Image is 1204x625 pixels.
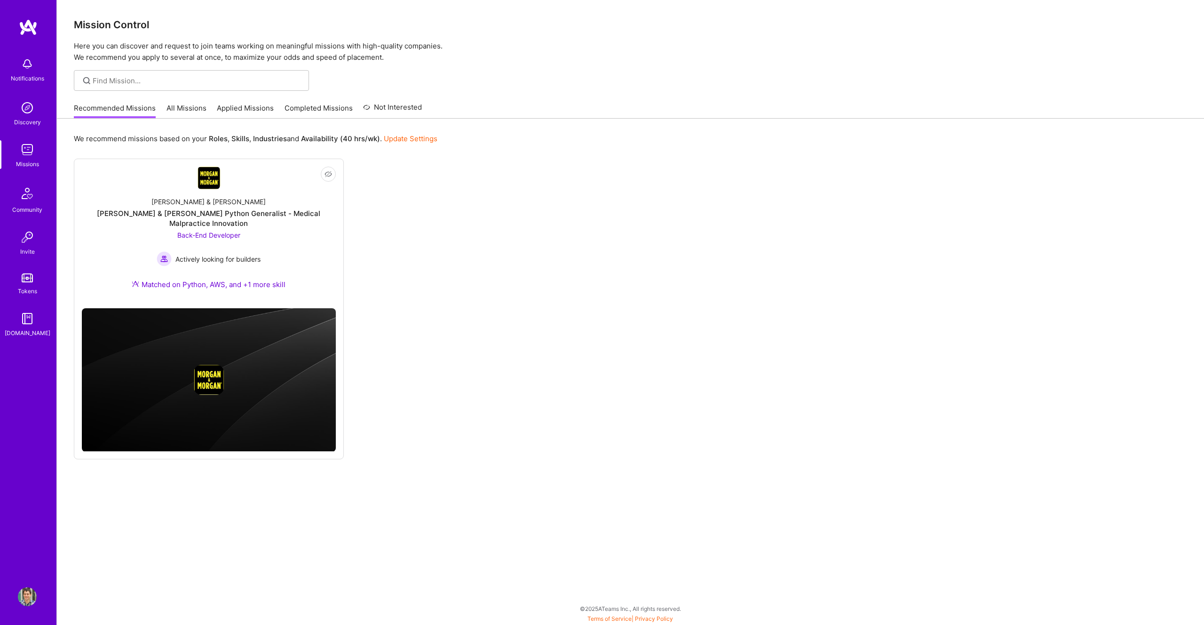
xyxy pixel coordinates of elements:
[18,55,37,73] img: bell
[74,134,437,144] p: We recommend missions based on your , , and .
[18,140,37,159] img: teamwork
[166,103,206,119] a: All Missions
[301,134,380,143] b: Availability (40 hrs/wk)
[285,103,353,119] a: Completed Missions
[363,102,422,119] a: Not Interested
[209,134,228,143] b: Roles
[175,254,261,264] span: Actively looking for builders
[198,167,220,189] img: Company Logo
[151,197,266,207] div: [PERSON_NAME] & [PERSON_NAME]
[18,228,37,247] img: Invite
[157,251,172,266] img: Actively looking for builders
[325,170,332,178] i: icon EyeClosed
[217,103,274,119] a: Applied Missions
[194,365,224,395] img: Company logo
[22,273,33,282] img: tokens
[18,309,37,328] img: guide book
[635,615,673,622] a: Privacy Policy
[587,615,673,622] span: |
[587,615,632,622] a: Terms of Service
[56,597,1204,620] div: © 2025 ATeams Inc., All rights reserved.
[18,587,37,606] img: User Avatar
[93,76,302,86] input: Find Mission...
[18,286,37,296] div: Tokens
[20,247,35,256] div: Invite
[82,167,336,301] a: Company Logo[PERSON_NAME] & [PERSON_NAME][PERSON_NAME] & [PERSON_NAME] Python Generalist - Medica...
[177,231,240,239] span: Back-End Developer
[11,73,44,83] div: Notifications
[132,280,139,288] img: Ateam Purple Icon
[82,308,336,452] img: cover
[253,134,287,143] b: Industries
[81,75,92,86] i: icon SearchGrey
[74,40,1187,63] p: Here you can discover and request to join teams working on meaningful missions with high-quality ...
[231,134,249,143] b: Skills
[132,280,285,289] div: Matched on Python, AWS, and +1 more skill
[16,587,39,606] a: User Avatar
[18,98,37,117] img: discovery
[74,19,1187,31] h3: Mission Control
[5,328,50,338] div: [DOMAIN_NAME]
[384,134,437,143] a: Update Settings
[12,205,42,215] div: Community
[74,103,156,119] a: Recommended Missions
[16,159,39,169] div: Missions
[16,182,39,205] img: Community
[19,19,38,36] img: logo
[82,208,336,228] div: [PERSON_NAME] & [PERSON_NAME] Python Generalist - Medical Malpractice Innovation
[14,117,41,127] div: Discovery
